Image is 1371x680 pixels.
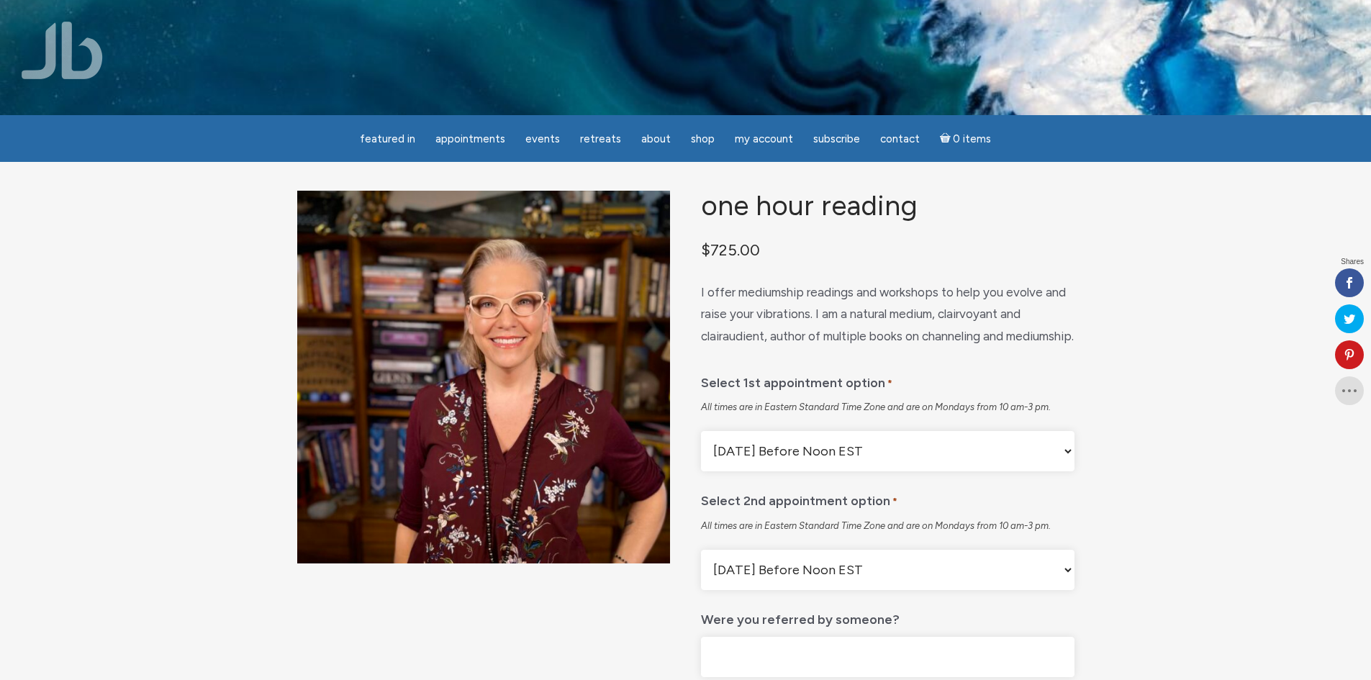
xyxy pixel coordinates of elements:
span: Subscribe [813,132,860,145]
a: About [633,125,679,153]
a: Appointments [427,125,514,153]
a: Contact [872,125,928,153]
label: Select 1st appointment option [701,365,892,396]
a: Subscribe [805,125,869,153]
a: My Account [726,125,802,153]
span: My Account [735,132,793,145]
a: Retreats [571,125,630,153]
label: Select 2nd appointment option [701,483,897,514]
img: One Hour Reading [297,191,670,563]
span: I offer mediumship readings and workshops to help you evolve and raise your vibrations. I am a na... [701,285,1074,343]
span: About [641,132,671,145]
a: featured in [351,125,424,153]
h1: One Hour Reading [701,191,1074,222]
span: Retreats [580,132,621,145]
span: Events [525,132,560,145]
img: Jamie Butler. The Everyday Medium [22,22,103,79]
a: Shop [682,125,723,153]
span: Appointments [435,132,505,145]
i: Cart [940,132,954,145]
bdi: 725.00 [701,240,760,259]
span: Contact [880,132,920,145]
span: 0 items [953,134,991,145]
span: Shop [691,132,715,145]
div: All times are in Eastern Standard Time Zone and are on Mondays from 10 am-3 pm. [701,401,1074,414]
span: featured in [360,132,415,145]
a: Events [517,125,569,153]
a: Cart0 items [931,124,1000,153]
label: Were you referred by someone? [701,602,900,631]
span: Shares [1341,258,1364,266]
div: All times are in Eastern Standard Time Zone and are on Mondays from 10 am-3 pm. [701,520,1074,532]
span: $ [701,240,710,259]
